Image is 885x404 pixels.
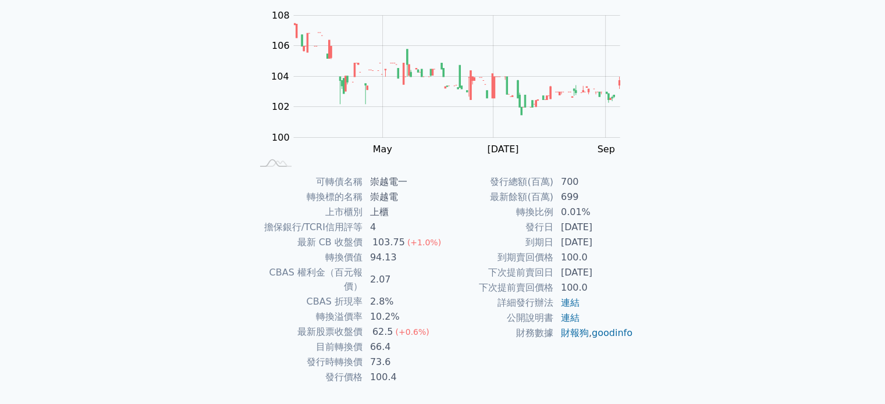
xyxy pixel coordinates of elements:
[554,190,634,205] td: 699
[554,174,634,190] td: 700
[363,339,443,355] td: 66.4
[363,220,443,235] td: 4
[252,355,363,370] td: 發行時轉換價
[561,327,589,338] a: 財報狗
[363,190,443,205] td: 崇越電
[252,190,363,205] td: 轉換標的名稱
[363,370,443,385] td: 100.4
[443,250,554,265] td: 到期賣回價格
[252,235,363,250] td: 最新 CB 收盤價
[252,324,363,339] td: 最新股票收盤價
[252,265,363,294] td: CBAS 權利金（百元報價）
[252,250,363,265] td: 轉換價值
[554,326,634,341] td: ,
[407,238,441,247] span: (+1.0%)
[554,205,634,220] td: 0.01%
[265,10,637,155] g: Chart
[443,190,554,205] td: 最新餘額(百萬)
[363,205,443,220] td: 上櫃
[370,235,407,249] div: 103.75
[272,132,290,143] tspan: 100
[487,144,518,155] tspan: [DATE]
[443,280,554,295] td: 下次提前賣回價格
[370,325,396,339] div: 62.5
[252,174,363,190] td: 可轉債名稱
[827,348,885,404] iframe: Chat Widget
[373,144,392,155] tspan: May
[554,280,634,295] td: 100.0
[443,326,554,341] td: 財務數據
[554,265,634,280] td: [DATE]
[252,294,363,309] td: CBAS 折現率
[592,327,632,338] a: goodinfo
[443,265,554,280] td: 下次提前賣回日
[554,220,634,235] td: [DATE]
[252,220,363,235] td: 擔保銀行/TCRI信用評等
[252,339,363,355] td: 目前轉換價
[561,297,580,308] a: 連結
[272,40,290,51] tspan: 106
[363,309,443,324] td: 10.2%
[443,235,554,250] td: 到期日
[554,250,634,265] td: 100.0
[294,23,620,115] g: Series
[252,370,363,385] td: 發行價格
[363,250,443,265] td: 94.13
[597,144,614,155] tspan: Sep
[554,235,634,250] td: [DATE]
[272,101,290,112] tspan: 102
[363,355,443,370] td: 73.6
[827,348,885,404] div: 聊天小工具
[395,327,429,337] span: (+0.6%)
[363,174,443,190] td: 崇越電一
[443,205,554,220] td: 轉換比例
[271,71,289,82] tspan: 104
[363,265,443,294] td: 2.07
[443,310,554,326] td: 公開說明書
[443,174,554,190] td: 發行總額(百萬)
[363,294,443,309] td: 2.8%
[252,205,363,220] td: 上市櫃別
[561,312,580,323] a: 連結
[272,10,290,21] tspan: 108
[443,220,554,235] td: 發行日
[443,295,554,310] td: 詳細發行辦法
[252,309,363,324] td: 轉換溢價率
